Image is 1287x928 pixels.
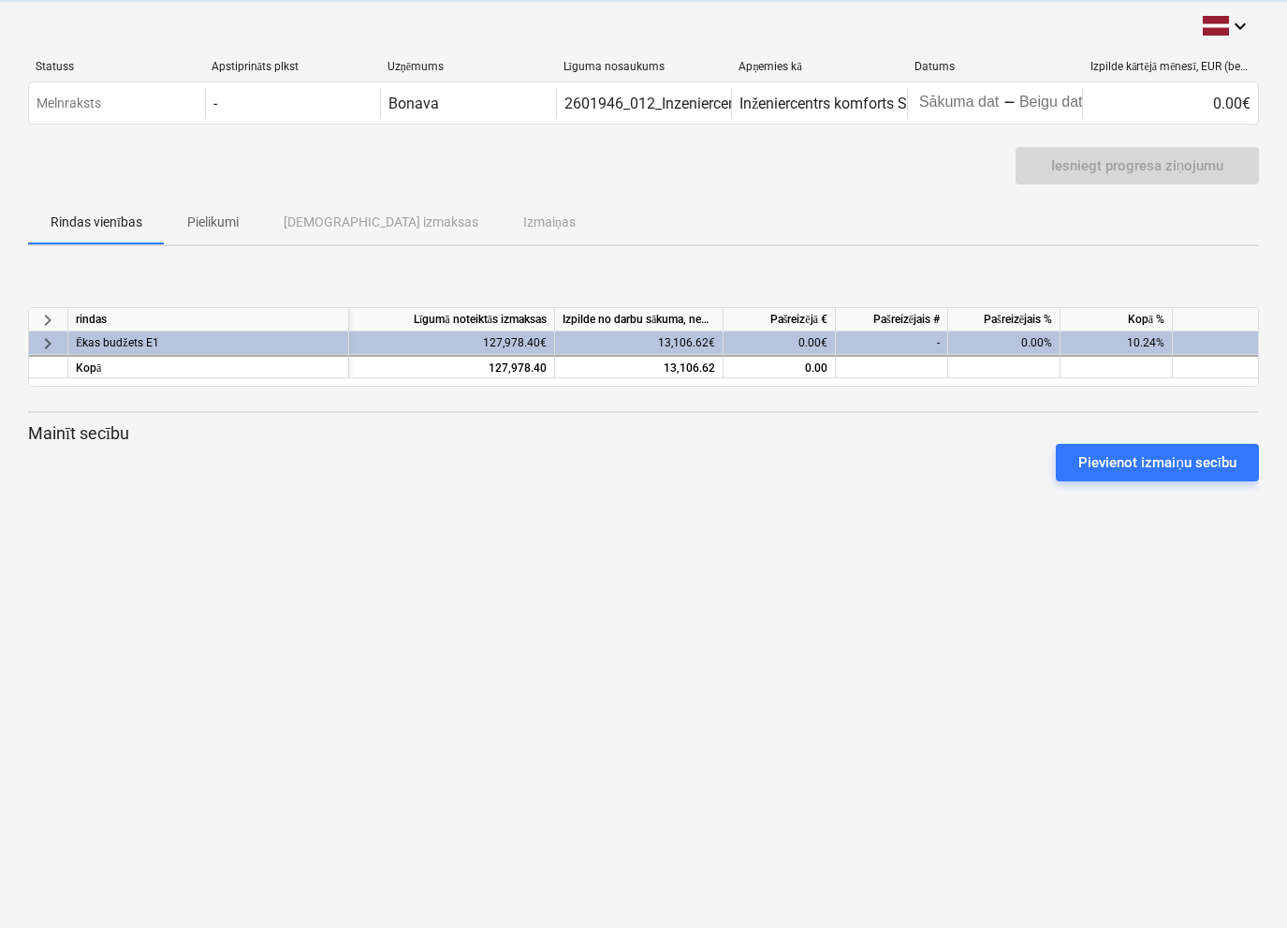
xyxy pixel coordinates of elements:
[555,308,724,331] div: Izpilde no darbu sākuma, neskaitot kārtējā mēneša izpildi
[724,308,836,331] div: Pašreizējā €
[357,357,547,380] div: 127,978.40
[739,60,899,74] div: Apņemies kā
[37,331,59,354] span: keyboard_arrow_right
[724,331,836,355] div: 0.00€
[388,95,439,112] div: Bonava
[37,308,59,331] span: keyboard_arrow_right
[68,355,349,378] div: Kopā
[51,213,142,232] p: Rindas vienības
[76,331,341,355] div: Ēkas budžets E1
[914,60,1075,73] div: Datums
[948,308,1060,331] div: Pašreizējais %
[1056,444,1259,481] button: Pievienot izmaiņu secību
[68,308,349,331] div: rindas
[1060,331,1173,355] div: 10.24%
[37,94,101,113] p: Melnraksts
[724,355,836,378] div: 0.00
[187,213,239,232] p: Pielikumi
[1082,88,1258,118] div: 0.00€
[36,60,197,73] div: Statuss
[1229,15,1251,37] i: keyboard_arrow_down
[1090,60,1251,74] div: Izpilde kārtējā mēnesī, EUR (bez PVN)
[564,95,1067,112] div: 2601946_012_Inzeniercentrs_komforts_SIA_Ligums_VENT_VG24_1karta.pdf
[1016,90,1104,116] input: Beigu datums
[739,95,920,112] div: Inženiercentrs komforts SIA
[836,308,948,331] div: Pašreizējais #
[1060,308,1173,331] div: Kopā %
[563,60,724,74] div: Līguma nosaukums
[212,60,373,74] div: Apstiprināts plkst
[836,331,948,355] div: -
[915,90,1003,116] input: Sākuma datums
[213,95,217,112] div: -
[555,331,724,355] div: 13,106.62€
[349,331,555,355] div: 127,978.40€
[28,422,1259,445] p: Mainīt secību
[563,357,715,380] div: 13,106.62
[948,331,1060,355] div: 0.00%
[1078,450,1236,475] div: Pievienot izmaiņu secību
[1003,97,1016,109] div: -
[349,308,555,331] div: Līgumā noteiktās izmaksas
[388,60,548,74] div: Uzņēmums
